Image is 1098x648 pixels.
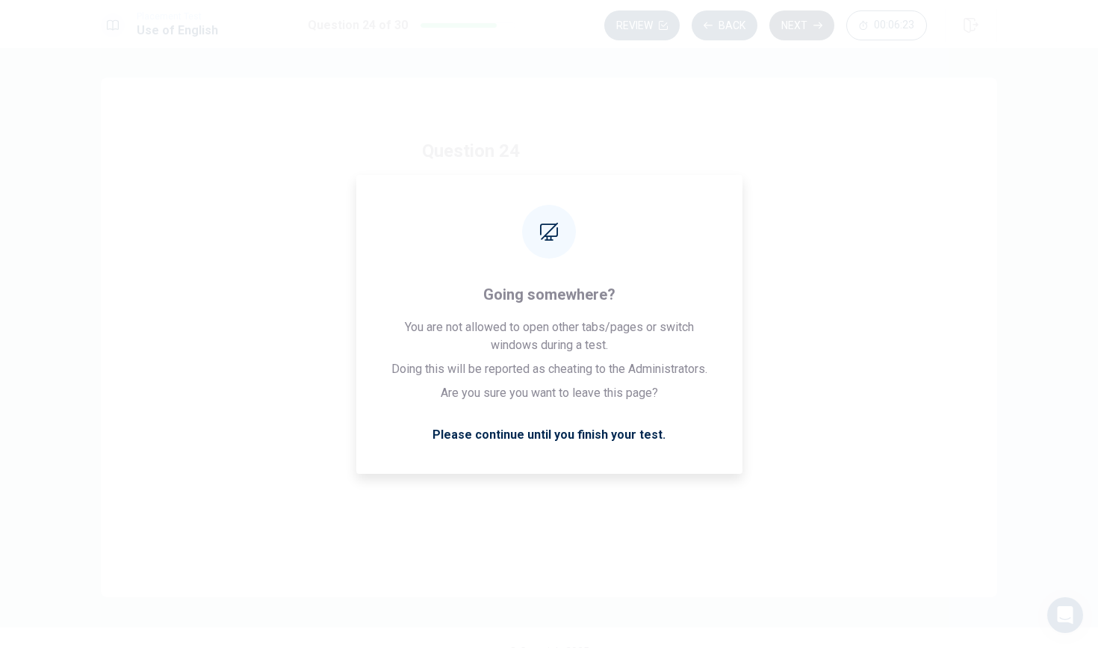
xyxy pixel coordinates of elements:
span: Placement Test [137,11,218,22]
span: analyze [459,331,499,349]
span: remove [459,232,498,250]
button: Aremove [422,223,676,260]
button: Canalyze [422,321,676,359]
div: A [429,229,453,253]
div: D [429,377,453,401]
h1: Question 24 of 30 [308,16,408,34]
button: 00:06:23 [846,10,927,40]
h1: Use of English [137,22,218,40]
button: Drefuse [422,371,676,408]
div: B [429,279,453,303]
span: 00:06:23 [874,19,914,31]
span: To “participate” means to ___. [422,181,676,199]
button: Back [692,10,757,40]
button: Next [769,10,834,40]
button: Bjoin [422,272,676,309]
div: Open Intercom Messenger [1047,597,1083,633]
h4: Question 24 [422,139,676,163]
span: join [459,282,477,300]
div: C [429,328,453,352]
button: Review [604,10,680,40]
span: refuse [459,380,493,398]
